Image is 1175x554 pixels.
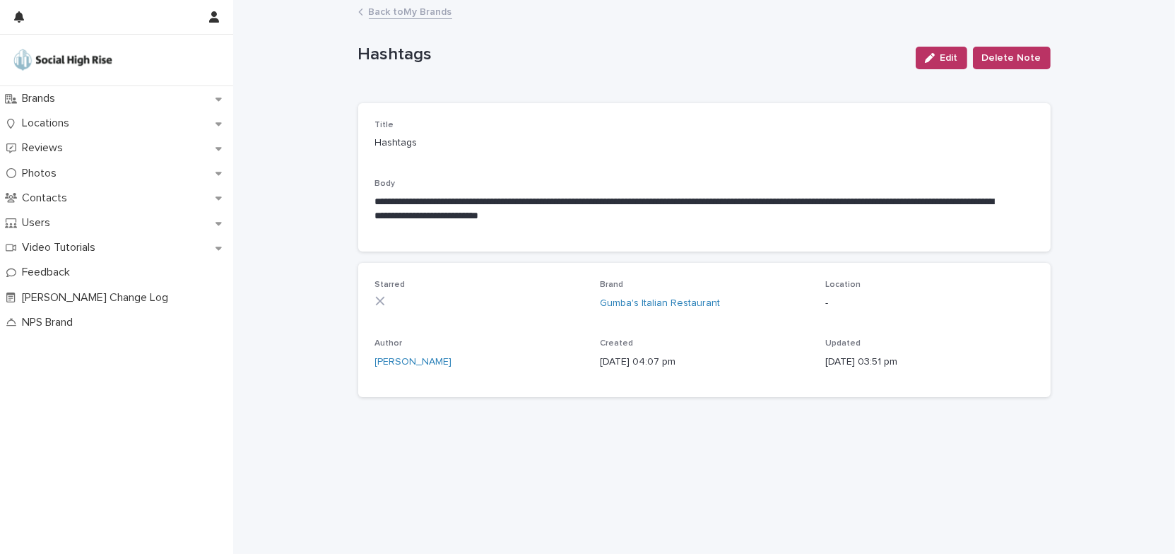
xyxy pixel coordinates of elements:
span: Location [825,281,861,289]
p: Locations [16,117,81,130]
span: Brand [600,281,623,289]
span: Body [375,179,396,188]
a: Gumba's Italian Restaurant [600,296,720,311]
p: Users [16,216,61,230]
p: [DATE] 04:07 pm [600,355,808,370]
p: Contacts [16,191,78,205]
span: Updated [825,339,861,348]
p: - [825,296,1034,311]
p: Video Tutorials [16,241,107,254]
p: Hashtags [375,136,584,151]
p: NPS Brand [16,316,84,329]
p: Reviews [16,141,74,155]
p: Photos [16,167,68,180]
a: Back toMy Brands [369,3,452,19]
img: o5DnuTxEQV6sW9jFYBBf [11,46,114,74]
p: Brands [16,92,66,105]
button: Delete Note [973,47,1051,69]
span: Delete Note [982,51,1041,65]
button: Edit [916,47,967,69]
span: Author [375,339,403,348]
span: Edit [940,53,958,63]
span: Title [375,121,394,129]
p: Feedback [16,266,81,279]
span: Starred [375,281,406,289]
p: [PERSON_NAME] Change Log [16,291,179,305]
span: Created [600,339,633,348]
p: Hashtags [358,45,904,65]
a: [PERSON_NAME] [375,355,452,370]
p: [DATE] 03:51 pm [825,355,1034,370]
